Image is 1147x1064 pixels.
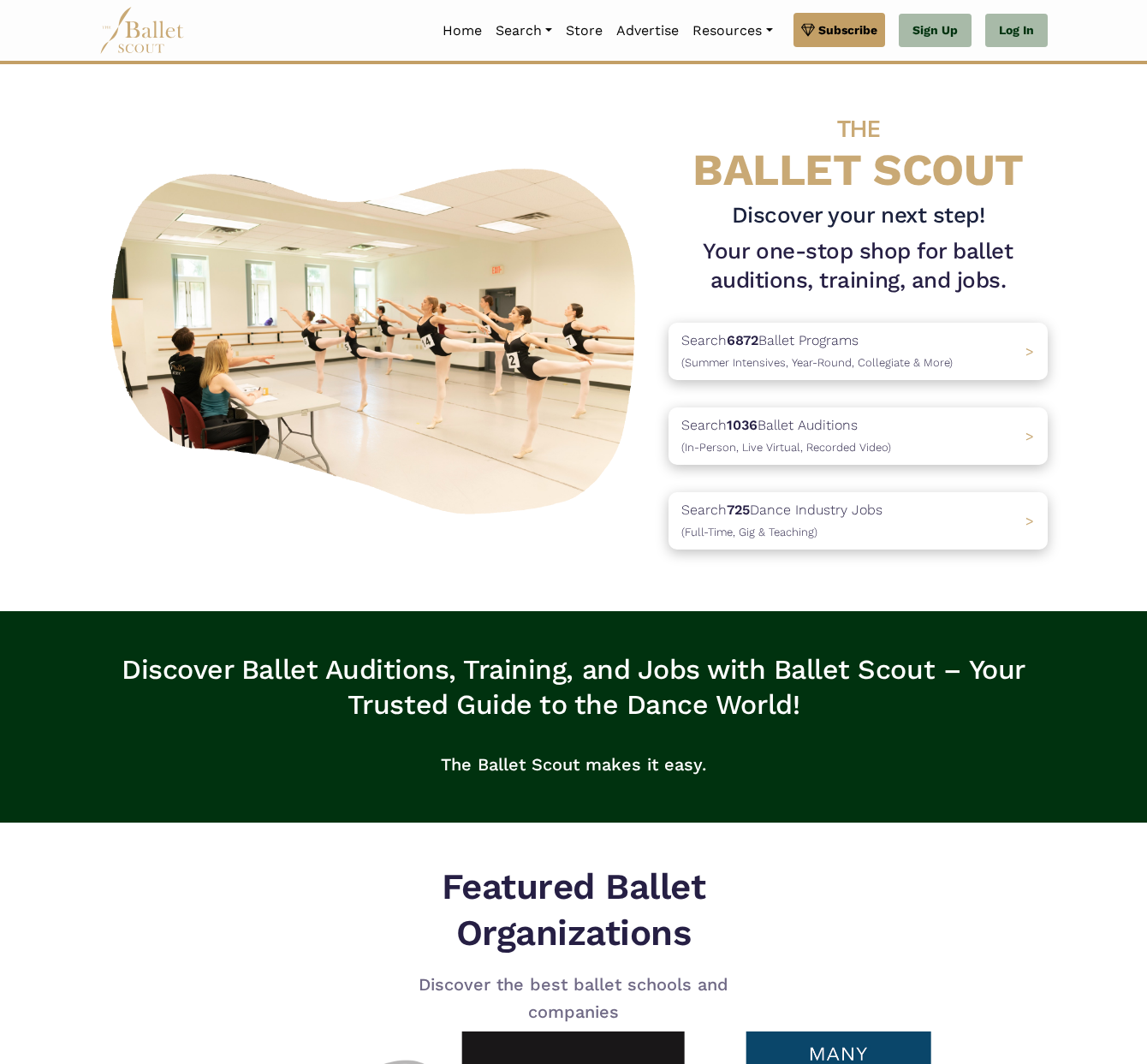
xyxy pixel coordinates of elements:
[489,13,559,49] a: Search
[818,21,877,39] span: Subscribe
[681,499,883,543] p: Search Dance Industry Jobs
[99,652,1048,723] h3: Discover Ballet Auditions, Training, and Jobs with Ballet Scout – Your Trusted Guide to the Dance...
[681,414,891,458] p: Search Ballet Auditions
[686,13,779,49] a: Resources
[899,14,972,48] a: Sign Up
[681,356,953,369] span: (Summer Intensives, Year-Round, Collegiate & More)
[343,864,804,957] h5: Featured Ballet Organizations
[669,323,1048,380] a: Search6872Ballet Programs(Summer Intensives, Year-Round, Collegiate & More)>
[669,492,1048,550] a: Search725Dance Industry Jobs(Full-Time, Gig & Teaching) >
[1025,513,1034,529] span: >
[801,21,815,39] img: gem.svg
[1025,428,1034,444] span: >
[1025,343,1034,360] span: >
[343,971,804,1025] p: Discover the best ballet schools and companies
[99,152,655,523] img: A group of ballerinas talking to each other in a ballet studio
[99,737,1048,792] p: The Ballet Scout makes it easy.
[681,526,817,538] span: (Full-Time, Gig & Teaching)
[669,407,1048,465] a: Search1036Ballet Auditions(In-Person, Live Virtual, Recorded Video) >
[727,332,758,348] b: 6872
[727,502,750,518] b: 725
[837,115,880,143] span: THE
[793,13,885,47] a: Subscribe
[436,13,489,49] a: Home
[985,14,1048,48] a: Log In
[727,417,758,433] b: 1036
[681,330,953,373] p: Search Ballet Programs
[681,441,891,454] span: (In-Person, Live Virtual, Recorded Video)
[669,201,1048,230] h3: Discover your next step!
[609,13,686,49] a: Advertise
[669,98,1048,194] h4: BALLET SCOUT
[559,13,609,49] a: Store
[669,237,1048,295] h1: Your one-stop shop for ballet auditions, training, and jobs.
